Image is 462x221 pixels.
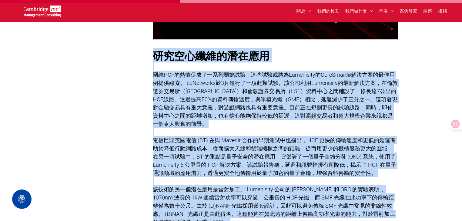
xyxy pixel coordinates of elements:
a: 我們做什麼 [342,6,376,16]
a: 案例研究 [397,6,420,16]
font: 圍繞HCF的熱情促成了一系列關鍵試驗，這些試驗或將為Lumenisity的CoreSmart®解決方案的最佳用例提供線索。 euNetworks於3月進行了一項此類試驗。該公司利用Lumenis... [153,72,398,127]
img: 前往首頁 [24,5,61,17]
a: 我們的員工 [314,6,342,16]
font: 電信巨頭英國電信 (BT) 在與 Mavenir 合作的早期測試中也指出，HCF 更快的傳輸速度和更低的延遲有助於降低行動網路成本，從而擴大天線和後端機櫃之間的距離，從而用更少的機櫃服務更大的區... [153,137,396,176]
a: 洞察 [420,6,435,16]
a: 市場 [376,6,397,16]
a: 您的業務轉型 | 劍橋管理諮詢 [24,6,61,13]
a: 接觸 [435,6,450,16]
font: 研究空心纖維的潛在應用 [153,48,269,62]
a: 關於 [293,6,314,16]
